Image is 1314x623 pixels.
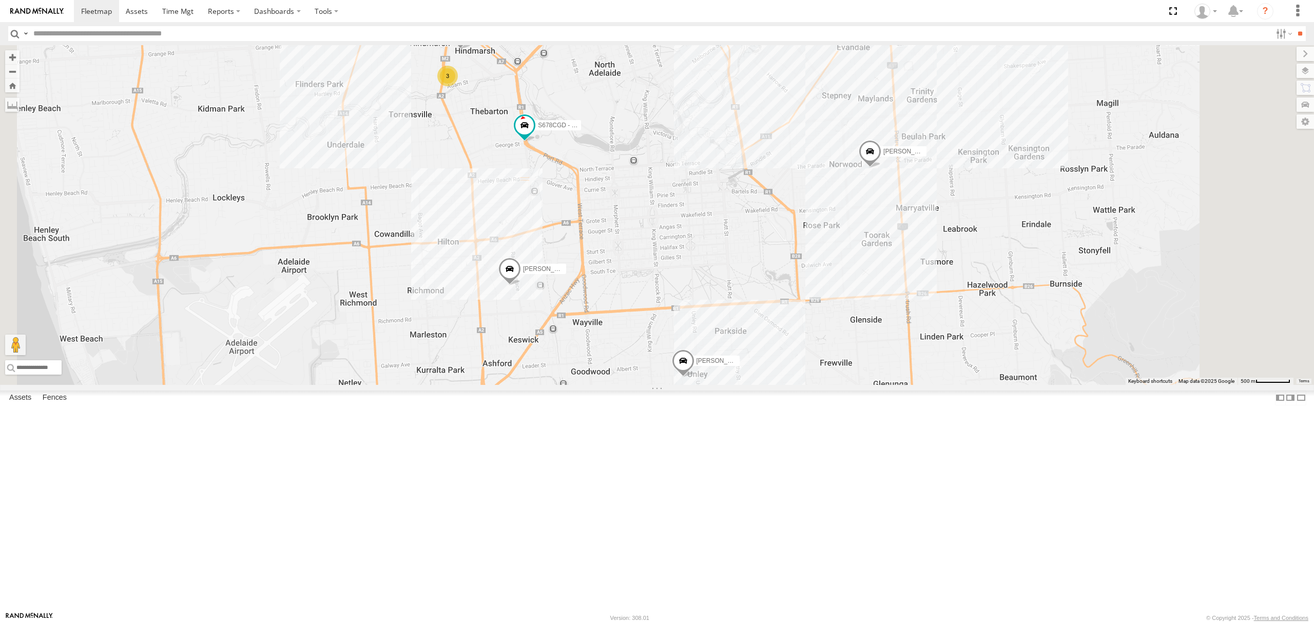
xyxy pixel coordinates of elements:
label: Dock Summary Table to the Left [1275,391,1285,405]
label: Search Filter Options [1272,26,1294,41]
button: Drag Pegman onto the map to open Street View [5,335,26,355]
label: Hide Summary Table [1296,391,1306,405]
label: Search Query [22,26,30,41]
div: 3 [437,66,458,86]
div: © Copyright 2025 - [1206,615,1308,621]
a: Terms (opens in new tab) [1299,379,1309,383]
label: Fences [37,391,72,405]
span: 500 m [1241,378,1255,384]
span: [PERSON_NAME] [697,358,747,365]
span: Map data ©2025 Google [1178,378,1234,384]
label: Measure [5,98,20,112]
button: Zoom out [5,64,20,79]
label: Map Settings [1297,114,1314,129]
button: Zoom Home [5,79,20,92]
span: [PERSON_NAME] [523,266,574,273]
label: Dock Summary Table to the Right [1285,391,1296,405]
img: rand-logo.svg [10,8,64,15]
span: [PERSON_NAME] [883,148,934,155]
a: Terms and Conditions [1254,615,1308,621]
span: S678CGD - Fridge It Sprinter [538,122,617,129]
div: Peter Lu [1191,4,1221,19]
a: Visit our Website [6,613,53,623]
label: Assets [4,391,36,405]
button: Keyboard shortcuts [1128,378,1172,385]
i: ? [1257,3,1273,20]
div: Version: 308.01 [610,615,649,621]
button: Map Scale: 500 m per 64 pixels [1238,378,1293,385]
button: Zoom in [5,50,20,64]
